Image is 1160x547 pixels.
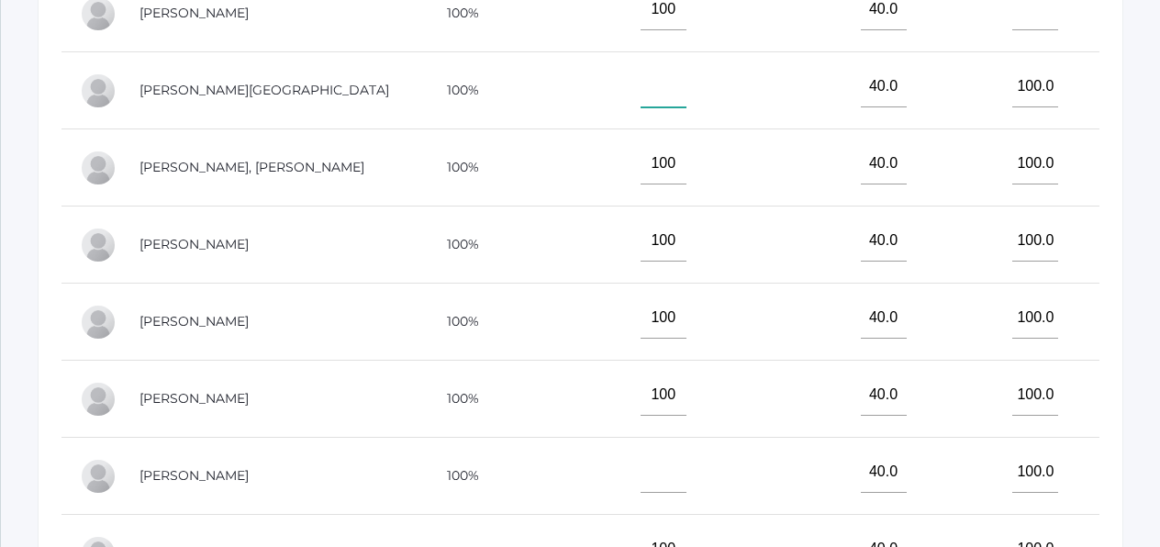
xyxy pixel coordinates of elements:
[80,458,117,495] div: Nora McKenzie
[80,150,117,186] div: Ryder Hardisty
[80,73,117,109] div: Lincoln Farnes
[139,82,389,98] a: [PERSON_NAME][GEOGRAPHIC_DATA]
[394,361,518,438] td: 100%
[394,438,518,515] td: 100%
[139,313,249,329] a: [PERSON_NAME]
[394,52,518,129] td: 100%
[394,284,518,361] td: 100%
[80,381,117,418] div: Jade Johnson
[139,159,364,175] a: [PERSON_NAME], [PERSON_NAME]
[139,390,249,407] a: [PERSON_NAME]
[394,129,518,207] td: 100%
[139,236,249,252] a: [PERSON_NAME]
[80,304,117,340] div: Jasper Johnson
[139,5,249,21] a: [PERSON_NAME]
[80,227,117,263] div: Abrielle Hazen
[394,207,518,284] td: 100%
[139,467,249,484] a: [PERSON_NAME]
